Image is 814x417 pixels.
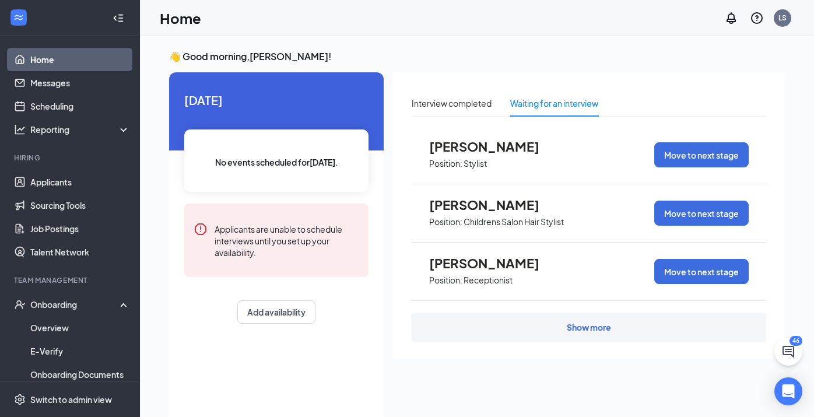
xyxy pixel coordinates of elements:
p: Childrens Salon Hair Stylist [464,216,564,227]
svg: Collapse [113,12,124,24]
p: Position: [429,216,462,227]
svg: QuestionInfo [750,11,764,25]
button: Move to next stage [654,142,749,167]
svg: Notifications [724,11,738,25]
div: Show more [567,321,611,333]
a: Job Postings [30,217,130,240]
p: Stylist [464,158,487,169]
div: Team Management [14,275,128,285]
div: Applicants are unable to schedule interviews until you set up your availability. [215,222,359,258]
span: [PERSON_NAME] [429,139,557,154]
p: Position: [429,275,462,286]
div: Reporting [30,124,131,135]
p: Position: [429,158,462,169]
h3: 👋 Good morning, [PERSON_NAME] ! [169,50,785,63]
svg: UserCheck [14,299,26,310]
div: 46 [790,336,802,346]
a: Scheduling [30,94,130,118]
button: Move to next stage [654,259,749,284]
div: Hiring [14,153,128,163]
svg: Error [194,222,208,236]
button: ChatActive [774,338,802,366]
div: Open Intercom Messenger [774,377,802,405]
a: Home [30,48,130,71]
a: Overview [30,316,130,339]
span: [DATE] [184,91,369,109]
button: Move to next stage [654,201,749,226]
div: Onboarding [30,299,120,310]
span: [PERSON_NAME] [429,197,557,212]
svg: Analysis [14,124,26,135]
p: Receptionist [464,275,513,286]
button: Add availability [237,300,315,324]
div: Interview completed [412,97,492,110]
span: No events scheduled for [DATE] . [215,156,338,169]
a: Onboarding Documents [30,363,130,386]
h1: Home [160,8,201,28]
span: [PERSON_NAME] [429,255,557,271]
a: E-Verify [30,339,130,363]
a: Sourcing Tools [30,194,130,217]
div: Switch to admin view [30,394,112,405]
a: Talent Network [30,240,130,264]
div: Waiting for an interview [510,97,598,110]
svg: WorkstreamLogo [13,12,24,23]
svg: ChatActive [781,345,795,359]
div: LS [778,13,787,23]
a: Messages [30,71,130,94]
svg: Settings [14,394,26,405]
a: Applicants [30,170,130,194]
